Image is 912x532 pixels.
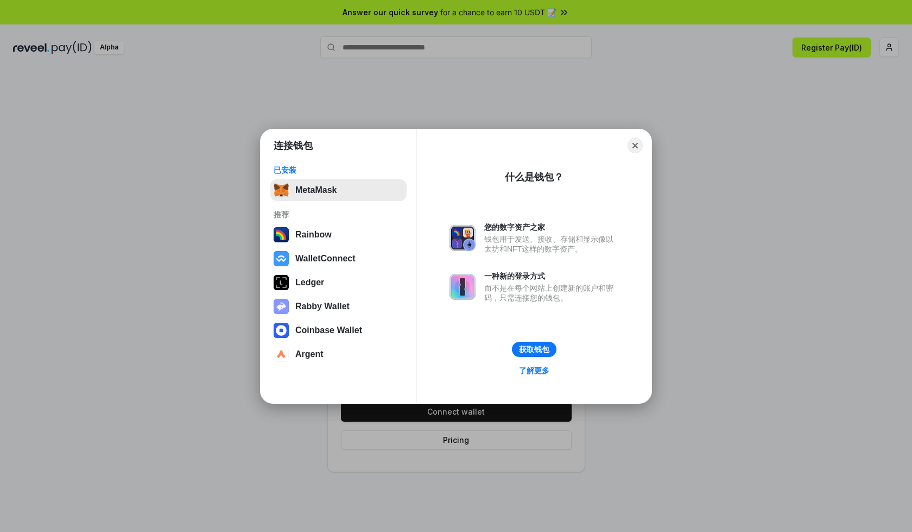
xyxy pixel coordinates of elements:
[274,210,403,220] div: 推荐
[270,296,407,317] button: Rabby Wallet
[295,278,324,287] div: Ledger
[295,185,337,195] div: MetaMask
[274,299,289,314] img: svg+xml,%3Csvg%20xmlns%3D%22http%3A%2F%2Fwww.w3.org%2F2000%2Fsvg%22%20fill%3D%22none%22%20viewBox...
[270,248,407,270] button: WalletConnect
[295,230,332,240] div: Rainbow
[484,222,619,232] div: 您的数字资产之家
[295,302,350,311] div: Rabby Wallet
[270,343,407,365] button: Argent
[628,138,643,153] button: Close
[295,326,362,335] div: Coinbase Wallet
[274,183,289,198] img: svg+xml,%3Csvg%20fill%3D%22none%22%20height%3D%2233%22%20viewBox%3D%220%200%2035%2033%22%20width%...
[505,171,563,184] div: 什么是钱包？
[274,227,289,242] img: svg+xml,%3Csvg%20width%3D%22120%22%20height%3D%22120%22%20viewBox%3D%220%200%20120%20120%22%20fil...
[295,254,356,264] div: WalletConnect
[484,271,619,281] div: 一种新的登录方式
[270,224,407,246] button: Rainbow
[449,274,476,300] img: svg+xml,%3Csvg%20xmlns%3D%22http%3A%2F%2Fwww.w3.org%2F2000%2Fsvg%22%20fill%3D%22none%22%20viewBox...
[519,366,549,375] div: 了解更多
[274,323,289,338] img: svg+xml,%3Csvg%20width%3D%2228%22%20height%3D%2228%22%20viewBox%3D%220%200%2028%2028%22%20fill%3D...
[512,342,556,357] button: 获取钱包
[484,283,619,303] div: 而不是在每个网站上创建新的账户和密码，只需连接您的钱包。
[270,179,407,201] button: MetaMask
[270,272,407,293] button: Ledger
[274,165,403,175] div: 已安装
[274,139,313,152] h1: 连接钱包
[274,347,289,362] img: svg+xml,%3Csvg%20width%3D%2228%22%20height%3D%2228%22%20viewBox%3D%220%200%2028%2028%22%20fill%3D...
[512,364,556,378] a: 了解更多
[484,234,619,254] div: 钱包用于发送、接收、存储和显示像以太坊和NFT这样的数字资产。
[274,251,289,266] img: svg+xml,%3Csvg%20width%3D%2228%22%20height%3D%2228%22%20viewBox%3D%220%200%2028%2028%22%20fill%3D...
[449,225,476,251] img: svg+xml,%3Csvg%20xmlns%3D%22http%3A%2F%2Fwww.w3.org%2F2000%2Fsvg%22%20fill%3D%22none%22%20viewBox...
[270,320,407,341] button: Coinbase Wallet
[519,345,549,354] div: 获取钱包
[295,349,324,359] div: Argent
[274,275,289,290] img: svg+xml,%3Csvg%20xmlns%3D%22http%3A%2F%2Fwww.w3.org%2F2000%2Fsvg%22%20width%3D%2228%22%20height%3...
